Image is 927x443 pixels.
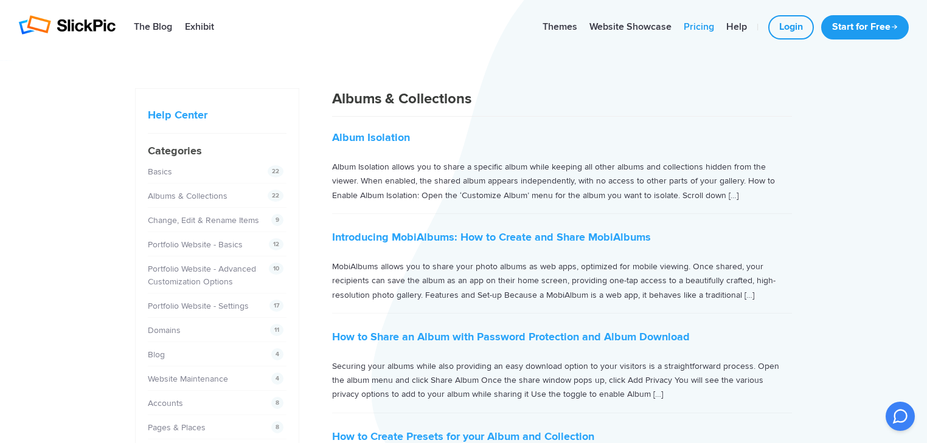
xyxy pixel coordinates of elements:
span: 22 [268,190,283,202]
span: 8 [271,397,283,409]
a: Portfolio Website - Advanced Customization Options [148,264,256,287]
span: Albums & Collections [332,90,471,108]
a: Portfolio Website - Settings [148,301,249,311]
p: MobiAlbums allows you to share your photo albums as web apps, optimized for mobile viewing. Once ... [332,259,792,302]
span: 12 [269,238,283,250]
a: How to Create Presets for your Album and Collection [332,430,594,443]
a: Album Isolation [332,131,410,144]
h4: Categories [148,143,286,159]
a: Albums & Collections [148,191,227,201]
a: Portfolio Website - Basics [148,239,243,250]
a: Domains [148,325,181,335]
a: Help Center [148,108,207,122]
a: Introducing MobiAlbums: How to Create and Share MobiAlbums [332,230,651,244]
a: Website Maintenance [148,374,228,384]
span: 11 [270,324,283,336]
span: 17 [269,300,283,312]
a: Basics [148,167,172,177]
a: Blog [148,349,165,360]
p: Album Isolation allows you to share a specific album while keeping all other albums and collectio... [332,160,792,202]
span: 9 [271,214,283,226]
span: 4 [271,373,283,385]
a: Pages & Places [148,422,206,433]
p: Securing your albums while also providing an easy download option to your visitors is a straightf... [332,359,792,402]
span: 4 [271,348,283,360]
a: How to Share an Album with Password Protection and Album Download [332,330,690,343]
span: 22 [268,165,283,177]
a: Change, Edit & Rename Items [148,215,259,225]
span: 10 [269,263,283,275]
a: Accounts [148,398,183,408]
span: 8 [271,421,283,433]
